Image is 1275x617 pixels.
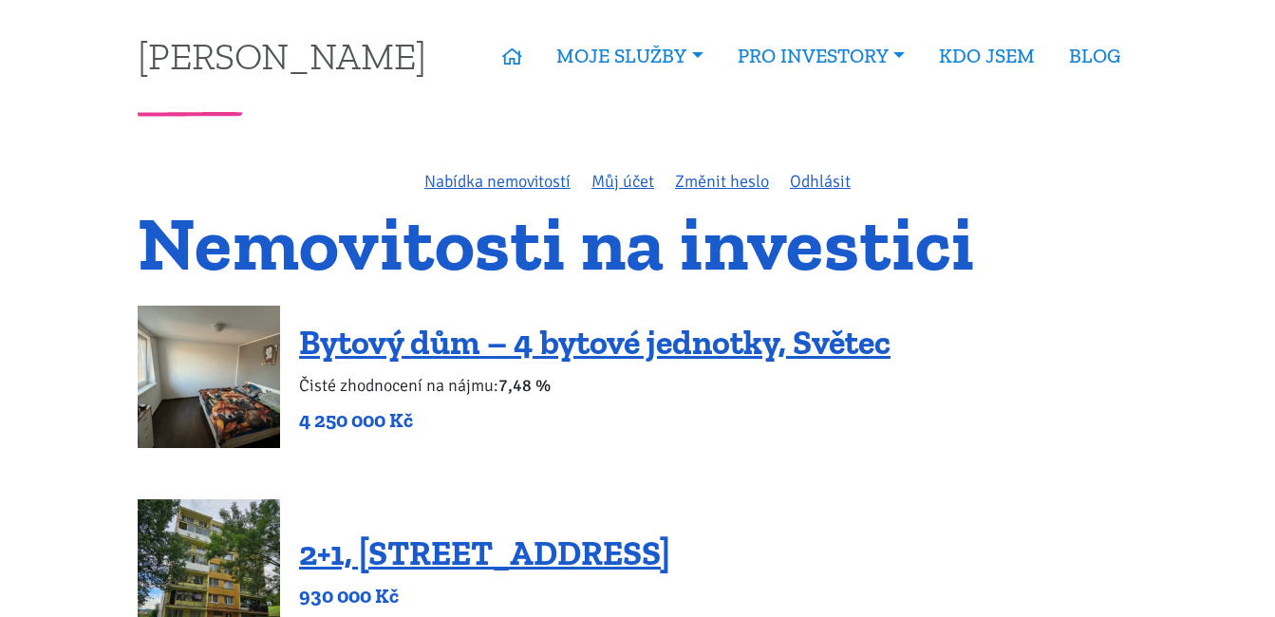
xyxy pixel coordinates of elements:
a: Odhlásit [790,171,851,192]
p: 4 250 000 Kč [299,407,891,434]
a: 2+1, [STREET_ADDRESS] [299,533,670,573]
a: KDO JSEM [922,34,1052,78]
a: Změnit heslo [675,171,769,192]
a: [PERSON_NAME] [138,37,426,74]
a: PRO INVESTORY [721,34,922,78]
a: Nabídka nemovitostí [424,171,571,192]
p: Čisté zhodnocení na nájmu: [299,372,891,399]
p: 930 000 Kč [299,583,670,609]
a: Můj účet [591,171,654,192]
b: 7,48 % [498,375,551,396]
a: Bytový dům – 4 bytové jednotky, Světec [299,322,891,363]
h1: Nemovitosti na investici [138,212,1137,275]
a: BLOG [1052,34,1137,78]
a: MOJE SLUŽBY [539,34,720,78]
